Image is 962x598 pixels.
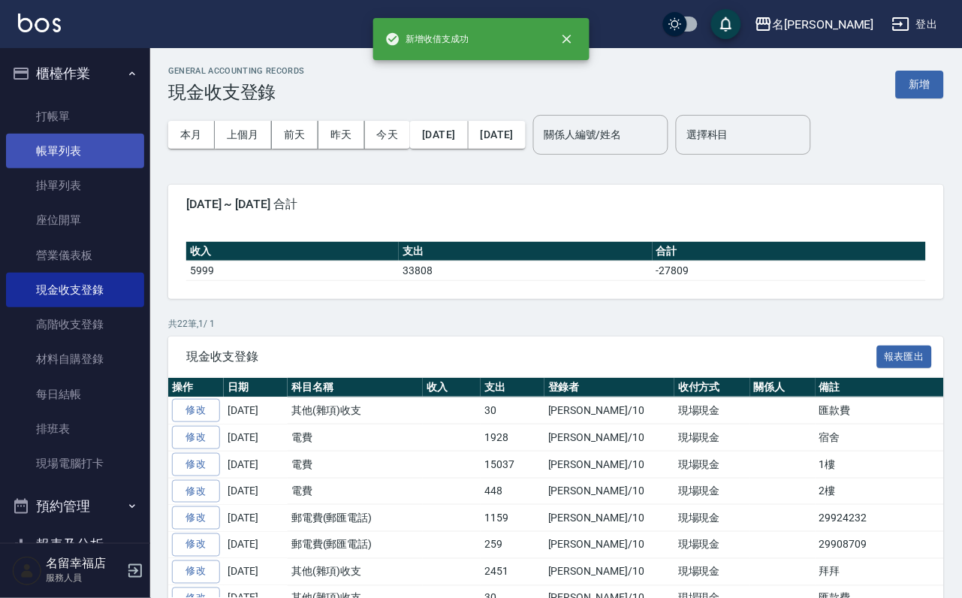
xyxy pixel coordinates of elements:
[711,9,741,39] button: save
[544,397,674,424] td: [PERSON_NAME]/10
[877,349,933,363] a: 報表匯出
[168,66,305,76] h2: GENERAL ACCOUNTING RECORDS
[6,307,144,342] a: 高階收支登錄
[288,532,423,559] td: 郵電費(郵匯電話)
[544,424,674,452] td: [PERSON_NAME]/10
[6,487,144,526] button: 預約管理
[481,451,544,478] td: 15037
[750,378,816,397] th: 關係人
[172,533,220,557] a: 修改
[168,82,305,103] h3: 現金收支登錄
[550,23,584,56] button: close
[6,134,144,168] a: 帳單列表
[288,505,423,532] td: 郵電費(郵匯電話)
[410,121,468,149] button: [DATE]
[653,242,926,261] th: 合計
[365,121,411,149] button: 今天
[674,558,750,585] td: 現場現金
[168,378,224,397] th: 操作
[674,451,750,478] td: 現場現金
[896,71,944,98] button: 新增
[674,478,750,505] td: 現場現金
[385,32,469,47] span: 新增收借支成功
[674,424,750,452] td: 現場現金
[46,572,122,585] p: 服務人員
[481,558,544,585] td: 2451
[46,557,122,572] h5: 名留幸福店
[6,99,144,134] a: 打帳單
[544,451,674,478] td: [PERSON_NAME]/10
[653,261,926,280] td: -27809
[544,478,674,505] td: [PERSON_NAME]/10
[224,424,288,452] td: [DATE]
[674,505,750,532] td: 現場現金
[186,261,399,280] td: 5999
[674,378,750,397] th: 收付方式
[773,15,874,34] div: 名[PERSON_NAME]
[674,397,750,424] td: 現場現金
[6,446,144,481] a: 現場電腦打卡
[224,397,288,424] td: [DATE]
[896,77,944,91] a: 新增
[481,478,544,505] td: 448
[186,349,877,364] span: 現金收支登錄
[172,560,220,584] a: 修改
[172,426,220,449] a: 修改
[6,203,144,237] a: 座位開單
[6,54,144,93] button: 櫃檯作業
[481,378,544,397] th: 支出
[288,424,423,452] td: 電費
[224,451,288,478] td: [DATE]
[224,378,288,397] th: 日期
[224,558,288,585] td: [DATE]
[288,378,423,397] th: 科目名稱
[886,11,944,38] button: 登出
[186,197,926,212] span: [DATE] ~ [DATE] 合計
[272,121,318,149] button: 前天
[6,238,144,273] a: 營業儀表板
[288,397,423,424] td: 其他(雜項)收支
[6,412,144,446] a: 排班表
[288,478,423,505] td: 電費
[6,168,144,203] a: 掛單列表
[288,451,423,478] td: 電費
[224,532,288,559] td: [DATE]
[172,480,220,503] a: 修改
[172,399,220,422] a: 修改
[481,532,544,559] td: 259
[481,505,544,532] td: 1159
[168,121,215,149] button: 本月
[224,505,288,532] td: [DATE]
[6,377,144,412] a: 每日結帳
[423,378,481,397] th: 收入
[6,342,144,376] a: 材料自購登錄
[6,526,144,565] button: 報表及分析
[399,242,652,261] th: 支出
[172,453,220,476] a: 修改
[877,346,933,369] button: 報表匯出
[12,556,42,586] img: Person
[168,317,944,331] p: 共 22 筆, 1 / 1
[6,273,144,307] a: 現金收支登錄
[172,506,220,530] a: 修改
[674,532,750,559] td: 現場現金
[481,397,544,424] td: 30
[544,558,674,585] td: [PERSON_NAME]/10
[544,378,674,397] th: 登錄者
[318,121,365,149] button: 昨天
[544,532,674,559] td: [PERSON_NAME]/10
[224,478,288,505] td: [DATE]
[481,424,544,452] td: 1928
[749,9,880,40] button: 名[PERSON_NAME]
[215,121,272,149] button: 上個月
[469,121,526,149] button: [DATE]
[186,242,399,261] th: 收入
[544,505,674,532] td: [PERSON_NAME]/10
[288,558,423,585] td: 其他(雜項)收支
[18,14,61,32] img: Logo
[399,261,652,280] td: 33808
